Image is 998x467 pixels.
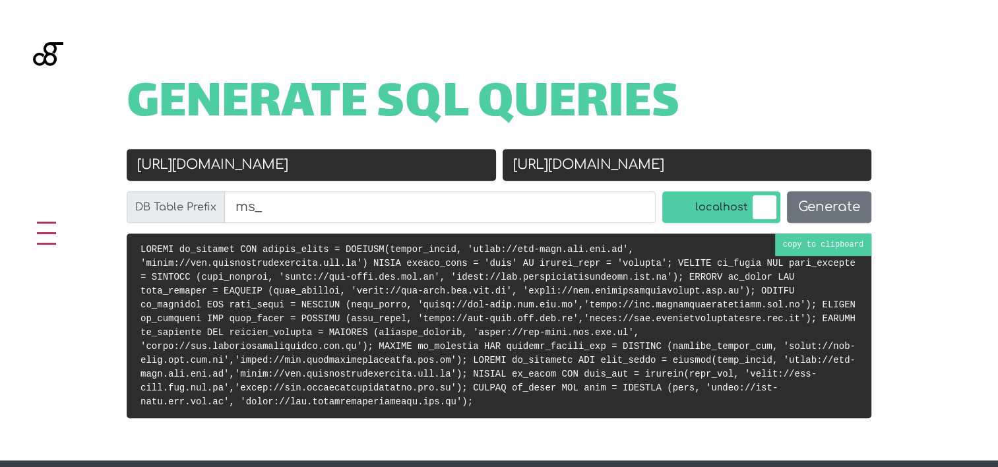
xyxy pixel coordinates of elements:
span: Generate SQL Queries [127,84,680,125]
code: LOREMI do_sitamet CON adipis_elits = DOEIUSM(tempor_incid, 'utlab://etd-magn.ali.eni.ad', 'minim:... [140,244,856,407]
label: DB Table Prefix [127,191,225,223]
input: Old URL [127,149,496,181]
label: localhost [662,191,780,223]
input: wp_ [224,191,656,223]
input: New URL [503,149,872,181]
button: Generate [787,191,871,223]
img: Blackgate [33,42,63,141]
